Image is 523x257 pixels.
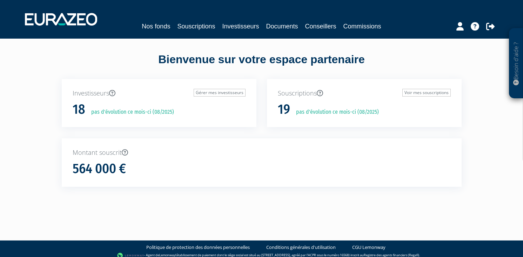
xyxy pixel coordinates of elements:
[278,89,451,98] p: Souscriptions
[222,21,259,31] a: Investisseurs
[142,21,170,31] a: Nos fonds
[177,21,215,31] a: Souscriptions
[305,21,336,31] a: Conseillers
[56,52,467,79] div: Bienvenue sur votre espace partenaire
[402,89,451,97] a: Voir mes souscriptions
[352,244,385,251] a: CGU Lemonway
[73,89,246,98] p: Investisseurs
[73,148,451,157] p: Montant souscrit
[343,21,381,31] a: Commissions
[278,102,290,117] h1: 19
[86,108,174,116] p: pas d'évolution ce mois-ci (08/2025)
[25,13,97,26] img: 1732889491-logotype_eurazeo_blanc_rvb.png
[73,162,126,176] h1: 564 000 €
[291,108,379,116] p: pas d'évolution ce mois-ci (08/2025)
[512,32,520,95] p: Besoin d'aide ?
[266,244,336,251] a: Conditions générales d'utilisation
[194,89,246,97] a: Gérer mes investisseurs
[73,102,85,117] h1: 18
[266,21,298,31] a: Documents
[146,244,250,251] a: Politique de protection des données personnelles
